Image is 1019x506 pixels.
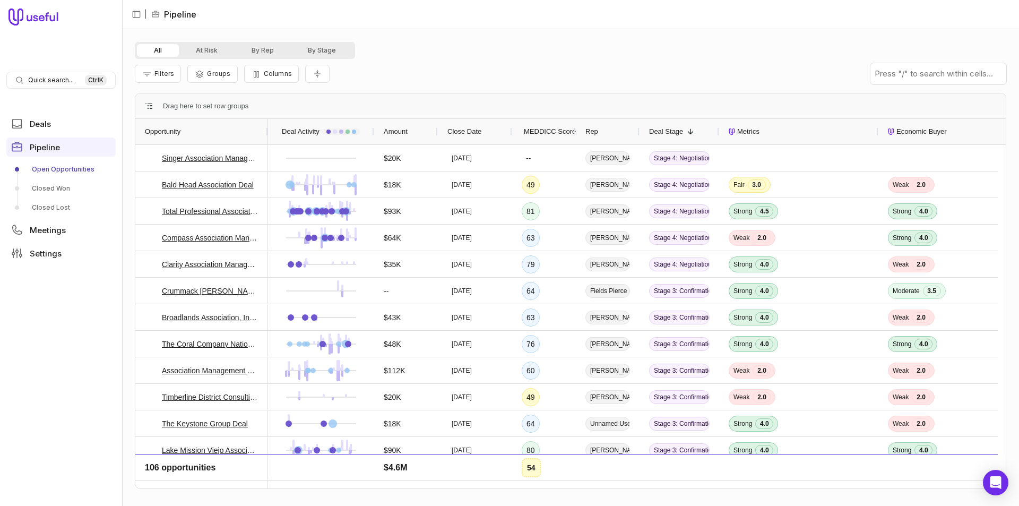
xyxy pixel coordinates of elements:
a: Pipeline [6,138,116,157]
a: Total Professional Association Management - New Deal [162,205,258,218]
a: Crummack [PERSON_NAME] Deal [162,285,258,297]
span: Stage 3: Confirmation [649,390,710,404]
span: Moderate [893,287,920,295]
span: $64K [384,231,401,244]
span: Deal Stage [649,125,683,138]
button: All [137,44,179,57]
span: Meetings [30,226,66,234]
a: Association Management Group, Inc. Deal [162,364,258,377]
span: $112K [384,364,405,377]
span: 4.0 [914,339,932,349]
button: By Stage [291,44,353,57]
span: Strong [733,313,752,322]
a: The Verdei Group Deal [162,470,238,483]
span: Quick search... [28,76,74,84]
span: Strong [893,446,911,454]
span: Groups [207,70,230,78]
span: $18K [384,178,401,191]
span: [PERSON_NAME] [585,390,630,404]
span: Strong [893,234,911,242]
span: Stage 3: Confirmation [649,284,710,298]
span: Filters [154,70,174,78]
div: 49 [522,176,540,194]
div: -- [522,150,535,167]
span: $20K [384,391,401,404]
div: 81 [522,202,540,220]
span: Strong [733,207,752,216]
span: 2.0 [912,259,930,270]
div: 49 [522,388,540,406]
span: Weak [893,181,909,189]
span: Stage 4: Negotiation [649,258,710,271]
button: By Rep [235,44,291,57]
span: Weak [893,419,909,428]
a: Open Opportunities [6,161,116,178]
span: Deal Activity [282,125,319,138]
a: Compass Association Management Deal [162,231,258,244]
span: Strong [733,340,752,348]
a: Meetings [6,220,116,239]
a: Timberline District Consulting - New Deal [162,391,258,404]
button: Columns [244,65,299,83]
time: [DATE] [452,393,472,401]
span: Stage 3: Confirmation [649,311,710,324]
span: Deals [30,120,51,128]
span: [PERSON_NAME] [585,204,630,218]
a: The Keystone Group Deal [162,417,248,430]
span: -- [384,285,388,297]
span: Strong [733,419,752,428]
span: Pipeline [30,143,60,151]
span: 3.0 [748,179,766,190]
span: [PERSON_NAME] [585,364,630,378]
a: The Coral Company Nationals [162,338,258,350]
span: Drag here to set row groups [163,100,248,113]
span: 2.0 [912,392,930,402]
span: 2.0 [912,312,930,323]
div: 63 [522,229,540,247]
button: At Risk [179,44,235,57]
span: Strong [733,260,752,269]
a: Clarity Association Management Services, Inc. Deal [162,258,258,271]
span: Close Date [447,125,481,138]
span: Strong [893,207,911,216]
span: [PERSON_NAME] [585,231,630,245]
time: [DATE] [452,181,472,189]
time: [DATE] [452,154,472,162]
div: 63 [522,308,540,327]
span: 2.0 [753,365,771,376]
span: Stage 3: Confirmation [649,364,710,378]
button: Group Pipeline [187,65,237,83]
time: [DATE] [452,340,472,348]
span: Stage 4: Negotiation [649,178,710,192]
span: MEDDICC Score [524,125,576,138]
a: Bald Head Association Deal [162,178,254,191]
time: [DATE] [452,366,472,375]
span: 2.0 [912,365,930,376]
a: Closed Won [6,180,116,197]
span: $18K [384,417,401,430]
time: [DATE] [452,446,472,454]
span: Weak [893,473,909,481]
span: Strong [733,446,752,454]
li: Pipeline [151,8,196,21]
span: Weak [893,313,909,322]
input: Press "/" to search within cells... [870,63,1006,84]
span: 2.0 [912,471,930,482]
div: 64 [522,282,540,300]
span: Weak [733,473,749,481]
span: 4.5 [755,206,773,217]
span: Stage 4: Negotiation [649,151,710,165]
span: [PERSON_NAME] [585,151,630,165]
time: [DATE] [452,260,472,269]
button: Collapse sidebar [128,6,144,22]
span: Stage 3: Confirmation [649,470,710,484]
div: 60 [522,468,540,486]
div: Row Groups [163,100,248,113]
span: Stage 3: Confirmation [649,443,710,457]
span: 4.0 [914,206,932,217]
span: Stage 4: Negotiation [649,231,710,245]
span: 2.0 [753,471,771,482]
span: 4.0 [755,259,773,270]
span: $43K [384,311,401,324]
span: 2.0 [753,233,771,243]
